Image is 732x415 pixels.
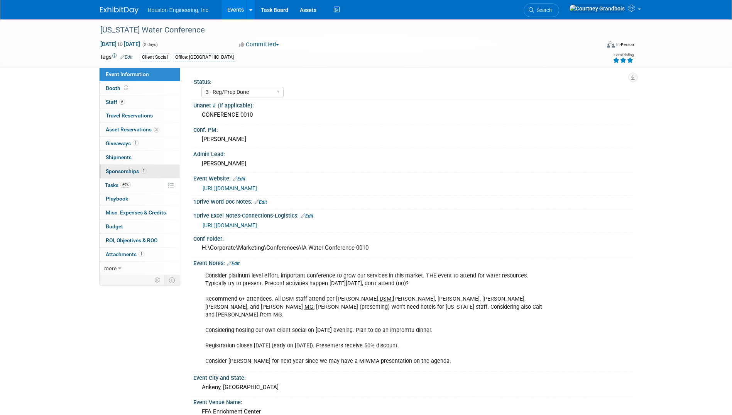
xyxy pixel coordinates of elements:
[106,85,130,91] span: Booth
[193,148,632,158] div: Admin Lead:
[304,304,314,310] u: MG:
[151,275,164,285] td: Personalize Event Tab Strip
[139,251,144,257] span: 1
[534,7,552,13] span: Search
[193,210,632,220] div: 1Drive Excel Notes-Connections-Logistics:
[524,3,559,17] a: Search
[100,248,180,261] a: Attachments1
[105,182,131,188] span: Tasks
[106,251,144,257] span: Attachments
[193,196,632,206] div: 1Drive Word Doc Notes:
[106,112,153,119] span: Travel Reservations
[613,53,634,57] div: Event Rating
[203,185,257,191] a: [URL][DOMAIN_NAME]
[100,151,180,164] a: Shipments
[106,99,125,105] span: Staff
[227,261,240,266] a: Edit
[119,99,125,105] span: 6
[100,68,180,81] a: Event Information
[233,176,245,182] a: Edit
[193,100,632,109] div: Unanet # (if applicable):
[100,206,180,219] a: Misc. Expenses & Credits
[100,95,180,109] a: Staff6
[194,76,629,86] div: Status:
[173,53,236,61] div: Office: [GEOGRAPHIC_DATA]
[100,234,180,247] a: ROI, Objectives & ROO
[193,173,632,183] div: Event Website:
[569,4,625,13] img: Courtney Grandbois
[122,85,130,91] span: Booth not reserved yet
[164,275,180,285] td: Toggle Event Tabs
[120,182,131,188] span: 69%
[236,41,282,49] button: Committed
[193,396,632,406] div: Event Venue Name:
[106,237,157,243] span: ROI, Objectives & ROO
[106,140,139,146] span: Giveaways
[98,23,589,37] div: [US_STATE] Water Conference
[100,165,180,178] a: Sponsorships1
[100,53,133,62] td: Tags
[100,82,180,95] a: Booth
[100,41,140,48] span: [DATE] [DATE]
[104,265,117,271] span: more
[100,123,180,136] a: Asset Reservations3
[100,220,180,233] a: Budget
[193,233,632,243] div: Conf Folder:
[203,222,257,228] a: [URL][DOMAIN_NAME]
[106,223,123,230] span: Budget
[120,54,133,60] a: Edit
[199,381,627,393] div: Ankeny, [GEOGRAPHIC_DATA]
[199,133,627,145] div: [PERSON_NAME]
[106,126,159,133] span: Asset Reservations
[555,40,634,52] div: Event Format
[100,109,180,122] a: Travel Reservations
[301,213,313,219] a: Edit
[100,262,180,275] a: more
[106,154,132,160] span: Shipments
[607,41,615,48] img: Format-Inperson.png
[100,192,180,206] a: Playbook
[193,372,632,382] div: Event City and State:
[193,257,632,267] div: Event Notes:
[133,140,139,146] span: 1
[199,242,627,254] div: H:\Corporate\Marketing\Conferences\IA Water Conference-0010
[616,42,634,48] div: In-Person
[142,42,158,47] span: (2 days)
[100,7,139,14] img: ExhibitDay
[200,268,548,369] div: Consider platinum level effort, important conference to grow our services in this market. THE eve...
[106,168,147,174] span: Sponsorships
[199,109,627,121] div: CONFERENCE-0010
[106,196,128,202] span: Playbook
[154,127,159,133] span: 3
[193,124,632,134] div: Conf. PM:
[141,168,147,174] span: 1
[148,7,210,13] span: Houston Engineering, Inc.
[106,71,149,77] span: Event Information
[140,53,170,61] div: Client Social
[199,158,627,170] div: [PERSON_NAME]
[100,137,180,150] a: Giveaways1
[106,209,166,216] span: Misc. Expenses & Credits
[380,296,393,302] u: DSM:
[254,199,267,205] a: Edit
[100,179,180,192] a: Tasks69%
[117,41,124,47] span: to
